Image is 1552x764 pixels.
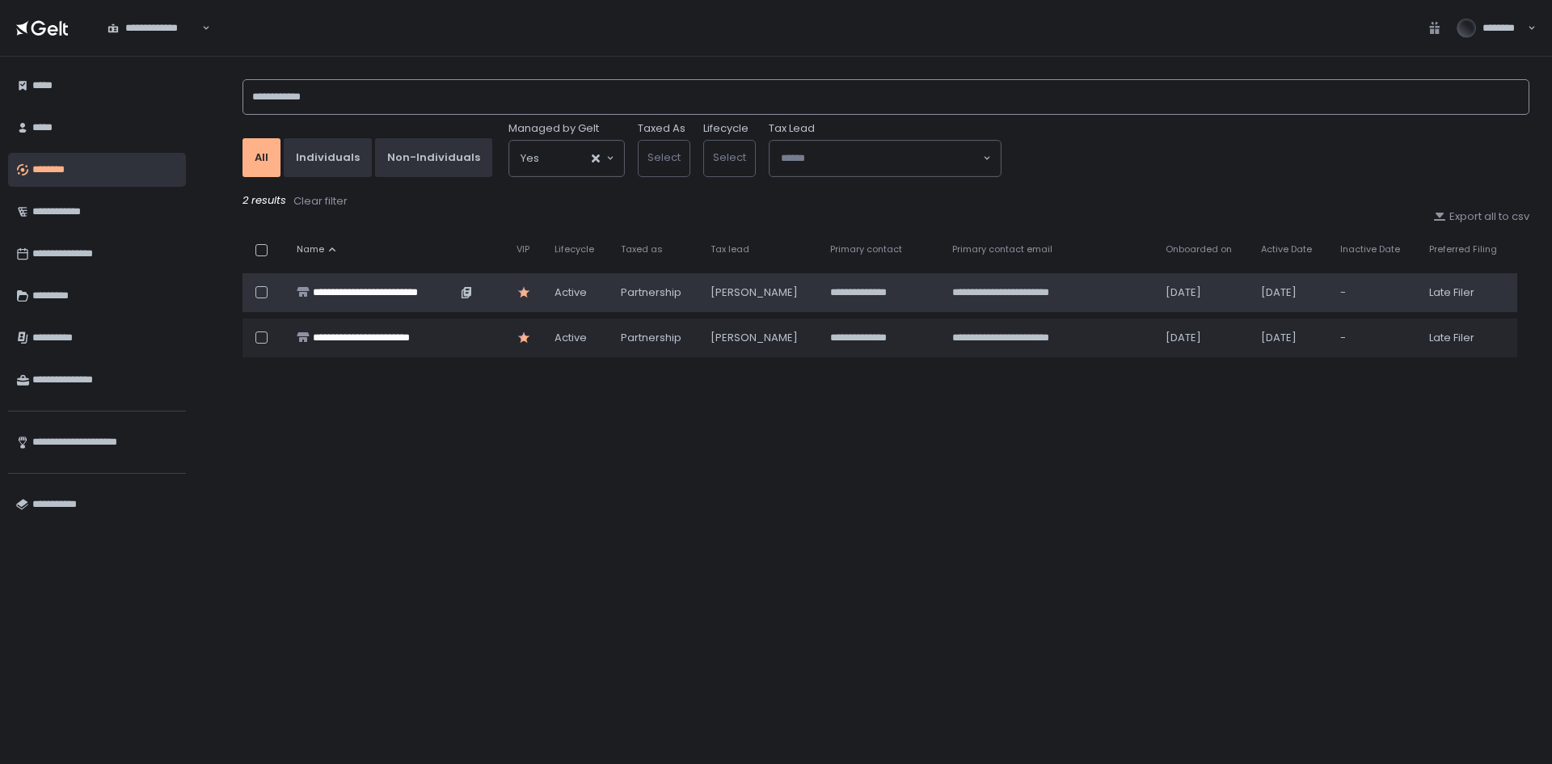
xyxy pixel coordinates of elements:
[1340,331,1410,345] div: -
[1429,243,1497,255] span: Preferred Filing
[97,11,210,45] div: Search for option
[293,194,348,209] div: Clear filter
[647,150,681,165] span: Select
[297,243,324,255] span: Name
[781,150,981,167] input: Search for option
[1166,331,1242,345] div: [DATE]
[1429,331,1508,345] div: Late Filer
[592,154,600,163] button: Clear Selected
[293,193,348,209] button: Clear filter
[711,331,811,345] div: [PERSON_NAME]
[517,243,529,255] span: VIP
[1166,243,1232,255] span: Onboarded on
[539,150,590,167] input: Search for option
[521,150,539,167] span: Yes
[1433,209,1529,224] button: Export all to csv
[242,138,280,177] button: All
[375,138,492,177] button: Non-Individuals
[509,141,624,176] div: Search for option
[1166,285,1242,300] div: [DATE]
[1261,285,1321,300] div: [DATE]
[1261,243,1312,255] span: Active Date
[621,331,691,345] div: Partnership
[284,138,372,177] button: Individuals
[555,285,587,300] span: active
[621,285,691,300] div: Partnership
[830,243,902,255] span: Primary contact
[711,243,749,255] span: Tax lead
[296,150,360,165] div: Individuals
[711,285,811,300] div: [PERSON_NAME]
[255,150,268,165] div: All
[508,121,599,136] span: Managed by Gelt
[242,193,1529,209] div: 2 results
[713,150,746,165] span: Select
[555,331,587,345] span: active
[770,141,1001,176] div: Search for option
[769,121,815,136] span: Tax Lead
[555,243,594,255] span: Lifecycle
[952,243,1052,255] span: Primary contact email
[703,121,749,136] label: Lifecycle
[621,243,663,255] span: Taxed as
[387,150,480,165] div: Non-Individuals
[638,121,685,136] label: Taxed As
[1429,285,1508,300] div: Late Filer
[1340,243,1400,255] span: Inactive Date
[1261,331,1321,345] div: [DATE]
[1340,285,1410,300] div: -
